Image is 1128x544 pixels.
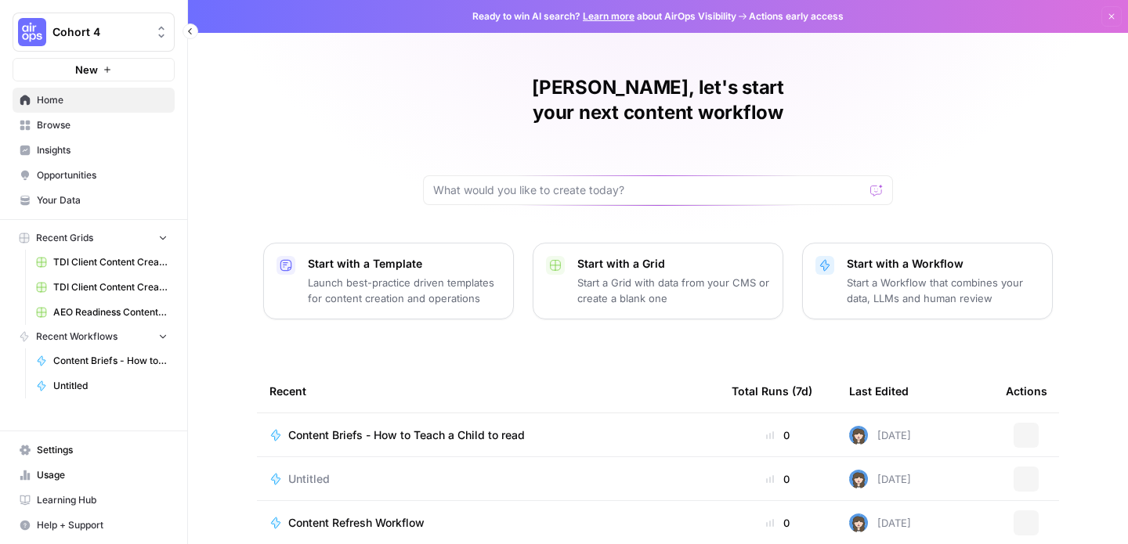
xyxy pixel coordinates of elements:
div: [DATE] [849,513,911,532]
button: Start with a WorkflowStart a Workflow that combines your data, LLMs and human review [802,243,1053,319]
div: 0 [732,471,824,487]
button: New [13,58,175,81]
a: Your Data [13,188,175,213]
a: Untitled [269,471,707,487]
a: Untitled [29,373,175,398]
span: Untitled [288,471,330,487]
p: Launch best-practice driven templates for content creation and operations [308,275,501,306]
a: Insights [13,138,175,163]
button: Recent Workflows [13,325,175,348]
span: TDI Client Content Creation-3 [53,255,168,269]
span: Content Briefs - How to Teach a Child to read [53,354,168,368]
p: Start with a Template [308,256,501,272]
a: Content Refresh Workflow [269,515,707,531]
span: Content Briefs - How to Teach a Child to read [288,427,525,443]
h1: [PERSON_NAME], let's start your next content workflow [423,75,893,125]
p: Start a Workflow that combines your data, LLMs and human review [847,275,1039,306]
p: Start with a Workflow [847,256,1039,272]
img: Cohort 4 Logo [18,18,46,46]
a: Settings [13,438,175,463]
span: Recent Workflows [36,330,117,344]
span: Recent Grids [36,231,93,245]
a: Home [13,88,175,113]
div: Actions [1006,369,1047,413]
img: b65sxp8wo9gq7o48wcjghdpjk03q [849,426,868,445]
span: TDI Client Content Creation -2 [53,280,168,294]
span: Browse [37,118,168,132]
img: b65sxp8wo9gq7o48wcjghdpjk03q [849,470,868,488]
span: Untitled [53,379,168,393]
div: [DATE] [849,426,911,445]
span: Opportunities [37,168,168,182]
span: AEO Readiness Content Audit & Refresher [53,305,168,319]
a: TDI Client Content Creation -2 [29,275,175,300]
input: What would you like to create today? [433,182,864,198]
p: Start with a Grid [577,256,770,272]
a: Content Briefs - How to Teach a Child to read [269,427,707,443]
button: Help + Support [13,513,175,538]
div: [DATE] [849,470,911,488]
a: Browse [13,113,175,138]
span: Insights [37,143,168,157]
button: Start with a TemplateLaunch best-practice driven templates for content creation and operations [263,243,514,319]
span: Ready to win AI search? about AirOps Visibility [472,9,736,23]
span: Your Data [37,193,168,207]
button: Workspace: Cohort 4 [13,13,175,52]
a: AEO Readiness Content Audit & Refresher [29,300,175,325]
div: Last Edited [849,369,909,413]
img: b65sxp8wo9gq7o48wcjghdpjk03q [849,513,868,532]
div: 0 [732,427,824,443]
div: Total Runs (7d) [732,369,812,413]
span: Cohort 4 [52,24,147,40]
div: 0 [732,515,824,531]
span: Usage [37,468,168,482]
button: Start with a GridStart a Grid with data from your CMS or create a blank one [533,243,783,319]
span: Settings [37,443,168,457]
a: Learn more [583,10,634,22]
a: Usage [13,463,175,488]
div: Recent [269,369,707,413]
a: Content Briefs - How to Teach a Child to read [29,348,175,373]
span: Learning Hub [37,493,168,507]
p: Start a Grid with data from your CMS or create a blank one [577,275,770,306]
a: Opportunities [13,163,175,188]
span: Home [37,93,168,107]
a: TDI Client Content Creation-3 [29,250,175,275]
a: Learning Hub [13,488,175,513]
span: New [75,62,98,77]
span: Help + Support [37,518,168,532]
button: Recent Grids [13,226,175,250]
span: Content Refresh Workflow [288,515,425,531]
span: Actions early access [749,9,844,23]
